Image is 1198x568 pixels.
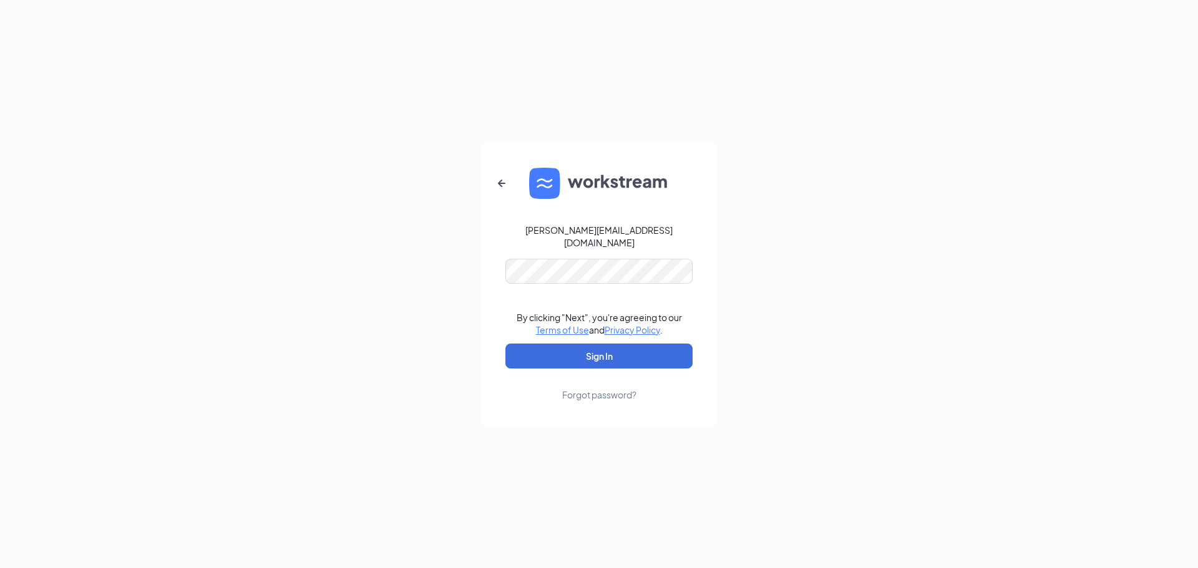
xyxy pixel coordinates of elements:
div: Forgot password? [562,388,636,401]
a: Forgot password? [562,368,636,401]
svg: ArrowLeftNew [494,176,509,191]
div: By clicking "Next", you're agreeing to our and . [517,311,682,336]
div: [PERSON_NAME][EMAIL_ADDRESS][DOMAIN_NAME] [505,224,693,249]
button: Sign In [505,344,693,368]
img: WS logo and Workstream text [529,168,669,199]
a: Terms of Use [536,324,589,335]
a: Privacy Policy [605,324,660,335]
button: ArrowLeftNew [487,168,517,198]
